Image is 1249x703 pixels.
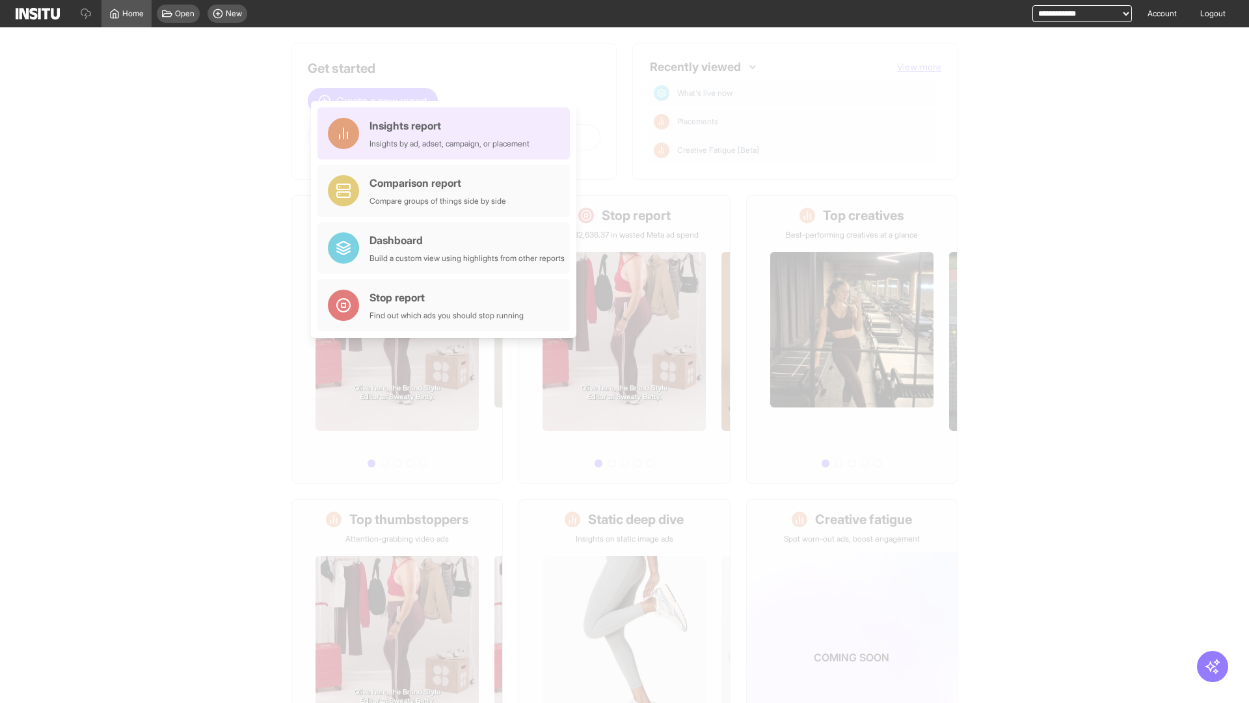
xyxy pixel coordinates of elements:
[122,8,144,19] span: Home
[16,8,60,20] img: Logo
[369,175,506,191] div: Comparison report
[369,253,565,264] div: Build a custom view using highlights from other reports
[369,139,530,149] div: Insights by ad, adset, campaign, or placement
[369,290,524,305] div: Stop report
[226,8,242,19] span: New
[175,8,195,19] span: Open
[369,310,524,321] div: Find out which ads you should stop running
[369,196,506,206] div: Compare groups of things side by side
[369,118,530,133] div: Insights report
[369,232,565,248] div: Dashboard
